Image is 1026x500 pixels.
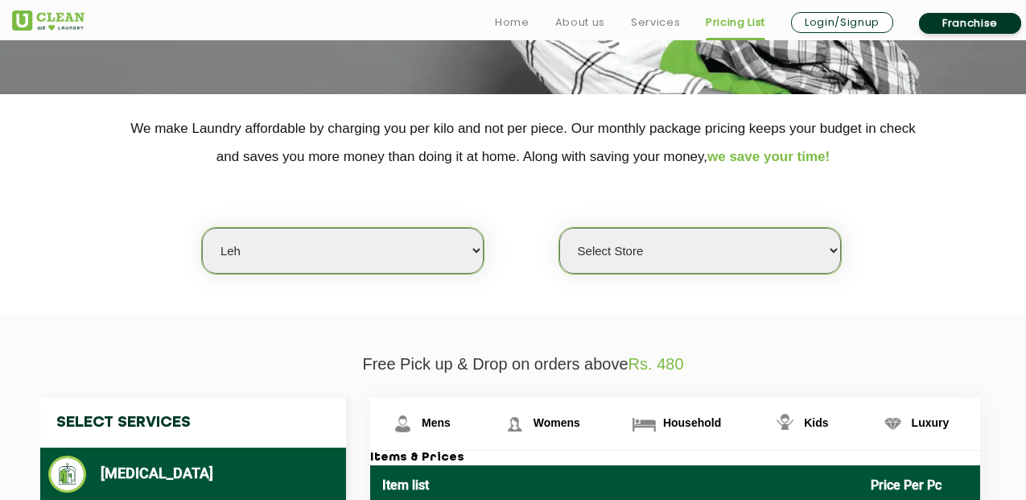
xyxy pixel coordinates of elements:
span: Rs. 480 [628,355,684,373]
span: Luxury [912,416,950,429]
img: Kids [771,410,799,438]
a: Pricing List [706,13,765,32]
span: Kids [804,416,828,429]
img: Mens [389,410,417,438]
span: Womens [534,416,580,429]
img: Household [630,410,658,438]
span: Household [663,416,721,429]
img: UClean Laundry and Dry Cleaning [12,10,84,31]
li: [MEDICAL_DATA] [48,456,338,493]
a: Login/Signup [791,12,893,33]
a: Franchise [919,13,1021,34]
img: Womens [501,410,529,438]
span: we save your time! [707,149,830,164]
a: Services [631,13,680,32]
a: Home [495,13,529,32]
a: About us [555,13,605,32]
img: Dry Cleaning [48,456,86,493]
h3: Items & Prices [370,451,980,465]
h4: Select Services [40,398,346,448]
img: Luxury [879,410,907,438]
span: Mens [422,416,451,429]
